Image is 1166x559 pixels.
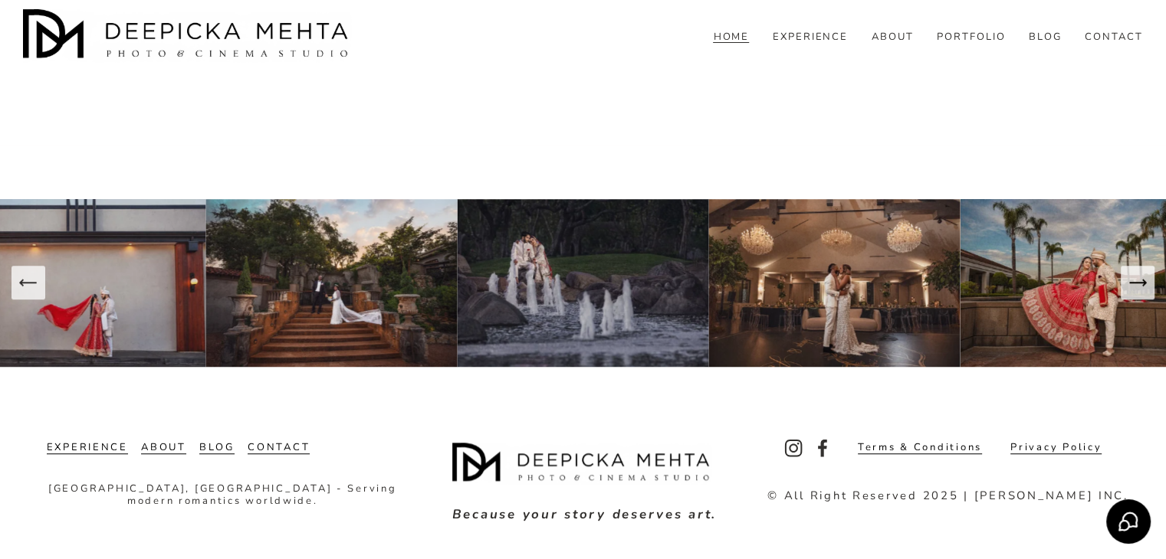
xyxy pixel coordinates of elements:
a: Facebook [813,439,832,457]
img: takeya-josh_W_0745-1-min.jpg [709,199,961,367]
img: DMP_0698.jpg [458,199,709,367]
a: Privacy Policy [1010,442,1102,454]
a: Terms & Conditions [858,442,982,454]
a: EXPERIENCE [47,442,128,454]
em: Because your story deserves art. [452,505,717,523]
a: folder dropdown [1029,30,1062,44]
button: Previous Slide [11,266,45,299]
a: BLOG [199,442,235,454]
a: HOME [713,30,749,44]
button: Next Slide [1121,266,1155,299]
a: CONTACT [248,442,310,454]
img: ruth-id_W_0697-1.jpg [206,199,458,367]
a: EXPERIENCE [773,30,849,44]
p: © All Right Reserved 2025 | [PERSON_NAME] INC. [767,490,1128,502]
a: Instagram [784,439,803,457]
a: PORTFOLIO [937,30,1006,44]
a: ABOUT [141,442,186,454]
img: Austin Wedding Photographer - Deepicka Mehta Photography &amp; Cinematography [23,9,353,63]
p: [GEOGRAPHIC_DATA], [GEOGRAPHIC_DATA] - Serving modern romantics worldwide. [47,483,399,507]
a: CONTACT [1085,30,1143,44]
a: ABOUT [872,30,914,44]
span: BLOG [1029,31,1062,44]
